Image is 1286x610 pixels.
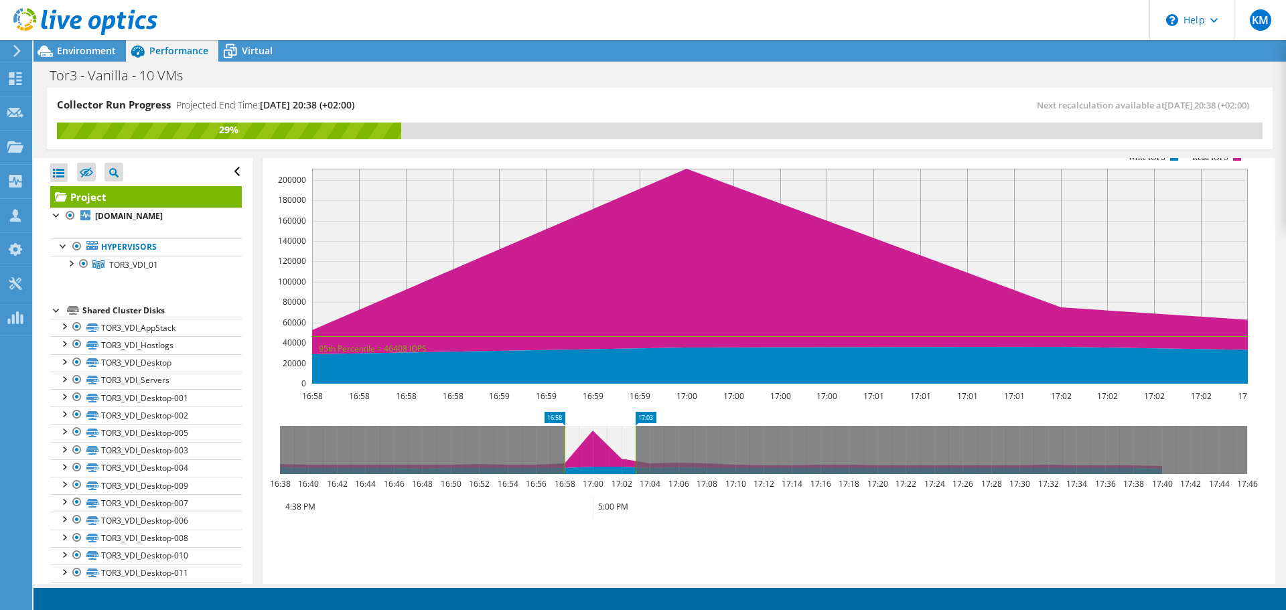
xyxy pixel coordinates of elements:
text: 17:08 [697,478,717,489]
text: 17:02 [1191,390,1212,402]
a: TOR3_VDI_Desktop-007 [50,494,242,512]
span: [DATE] 20:38 (+02:00) [260,98,354,111]
a: Hypervisors [50,238,242,256]
text: 17:36 [1095,478,1116,489]
text: 140000 [278,235,306,246]
text: 17:32 [1038,478,1059,489]
text: 17:24 [924,478,945,489]
text: 16:50 [441,478,461,489]
text: 17:01 [910,390,931,402]
a: TOR3_VDI_Servers [50,372,242,389]
text: 16:46 [384,478,405,489]
text: 60000 [283,317,306,328]
text: 17:01 [863,390,884,402]
span: KM [1250,9,1271,31]
text: 17:18 [839,478,859,489]
text: 200000 [278,174,306,185]
text: 17:04 [640,478,660,489]
text: 16:54 [498,478,518,489]
svg: \n [1166,14,1178,26]
text: 17:02 [1097,390,1118,402]
text: 16:58 [443,390,463,402]
text: 17:00 [676,390,697,402]
text: 17:00 [816,390,837,402]
text: 17:16 [810,478,831,489]
a: TOR3_VDI_Desktop-003 [50,442,242,459]
h4: Projected End Time: [176,98,354,112]
a: TOR3_VDI_Desktop-005 [50,424,242,441]
a: TOR3_VDI_01 [50,256,242,273]
text: 16:42 [327,478,348,489]
text: 17:46 [1237,478,1258,489]
text: 17:14 [782,478,802,489]
text: 17:34 [1066,478,1087,489]
text: 17:40 [1152,478,1173,489]
text: 0 [301,378,306,389]
text: 17:42 [1180,478,1201,489]
span: [DATE] 20:38 (+02:00) [1165,99,1249,111]
span: Virtual [242,44,273,57]
text: 17:02 [1051,390,1072,402]
div: Shared Cluster Disks [82,303,242,319]
span: Environment [57,44,116,57]
text: 17:20 [867,478,888,489]
a: TOR3_VDI_Desktop-012 [50,582,242,599]
a: TOR3_VDI_Desktop [50,354,242,372]
text: 17:00 [770,390,791,402]
text: 17:30 [1009,478,1030,489]
text: 16:58 [396,390,417,402]
h2: Advanced Graph Controls [269,583,429,610]
a: TOR3_VDI_Desktop-001 [50,389,242,406]
text: 80000 [283,296,306,307]
text: 17:28 [981,478,1002,489]
text: 16:58 [349,390,370,402]
text: 40000 [283,337,306,348]
text: 17:22 [896,478,916,489]
a: [DOMAIN_NAME] [50,208,242,225]
a: TOR3_VDI_Hostlogs [50,336,242,354]
text: 16:59 [630,390,650,402]
span: Performance [149,44,208,57]
text: 17:06 [668,478,689,489]
div: 29% [57,123,401,137]
a: Project [50,186,242,208]
text: 180000 [278,194,306,206]
text: 16:40 [298,478,319,489]
text: 17:03 [1238,390,1259,402]
text: 17:00 [583,478,603,489]
text: 16:38 [270,478,291,489]
a: TOR3_VDI_Desktop-002 [50,406,242,424]
b: [DOMAIN_NAME] [95,210,163,222]
text: 17:00 [723,390,744,402]
text: 17:02 [612,478,632,489]
text: 20000 [283,358,306,369]
text: 16:58 [555,478,575,489]
span: Next recalculation available at [1037,99,1256,111]
text: 100000 [278,276,306,287]
text: 17:44 [1209,478,1230,489]
text: 16:52 [469,478,490,489]
a: TOR3_VDI_Desktop-008 [50,530,242,547]
text: 16:44 [355,478,376,489]
a: TOR3_VDI_Desktop-004 [50,459,242,477]
text: 16:59 [583,390,603,402]
a: TOR3_VDI_Desktop-010 [50,547,242,564]
text: 16:48 [412,478,433,489]
a: TOR3_VDI_Desktop-009 [50,477,242,494]
text: 16:59 [489,390,510,402]
a: TOR3_VDI_Desktop-006 [50,512,242,529]
a: TOR3_VDI_AppStack [50,319,242,336]
text: 17:10 [725,478,746,489]
text: 17:12 [754,478,774,489]
text: 160000 [278,215,306,226]
text: 16:59 [536,390,557,402]
h1: Tor3 - Vanilla - 10 VMs [44,68,204,83]
text: 120000 [278,255,306,266]
text: 17:01 [1004,390,1025,402]
text: 95th Percentile = 46408 IOPS [319,343,427,354]
text: 16:58 [302,390,323,402]
text: 17:38 [1123,478,1144,489]
span: TOR3_VDI_01 [109,259,158,271]
text: 17:02 [1144,390,1165,402]
text: 16:56 [526,478,547,489]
